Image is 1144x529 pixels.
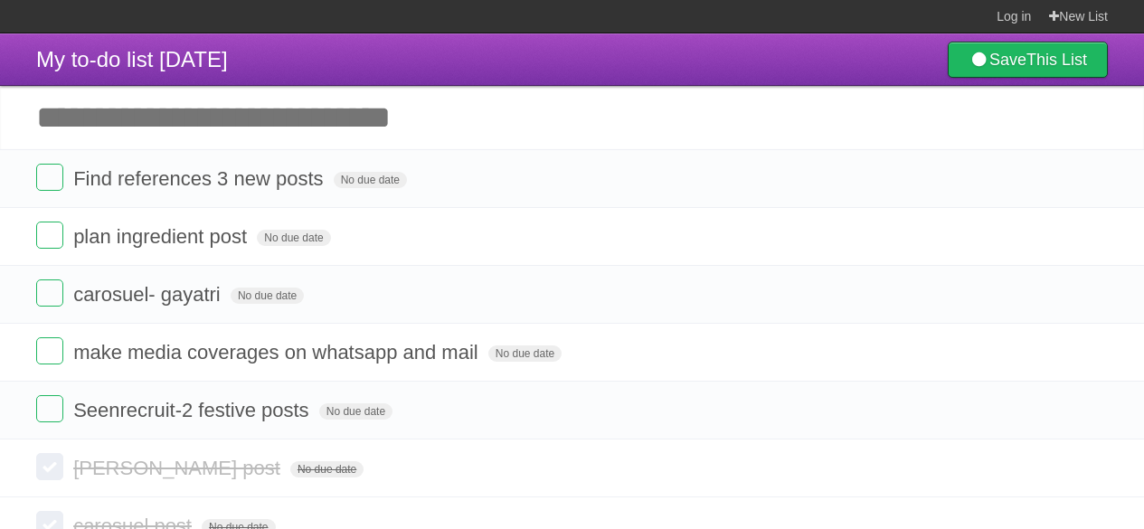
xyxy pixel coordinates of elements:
label: Done [36,164,63,191]
label: Done [36,279,63,307]
span: Seenrecruit-2 festive posts [73,399,313,421]
span: No due date [290,461,364,477]
span: No due date [231,288,304,304]
span: No due date [334,172,407,188]
a: SaveThis List [948,42,1108,78]
span: Find references 3 new posts [73,167,327,190]
span: My to-do list [DATE] [36,47,228,71]
span: No due date [319,403,392,420]
label: Done [36,395,63,422]
span: No due date [488,345,562,362]
b: This List [1026,51,1087,69]
label: Done [36,453,63,480]
label: Done [36,337,63,364]
label: Done [36,222,63,249]
span: make media coverages on whatsapp and mail [73,341,483,364]
span: plan ingredient post [73,225,251,248]
span: No due date [257,230,330,246]
span: [PERSON_NAME] post [73,457,285,479]
span: carosuel- gayatri [73,283,225,306]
